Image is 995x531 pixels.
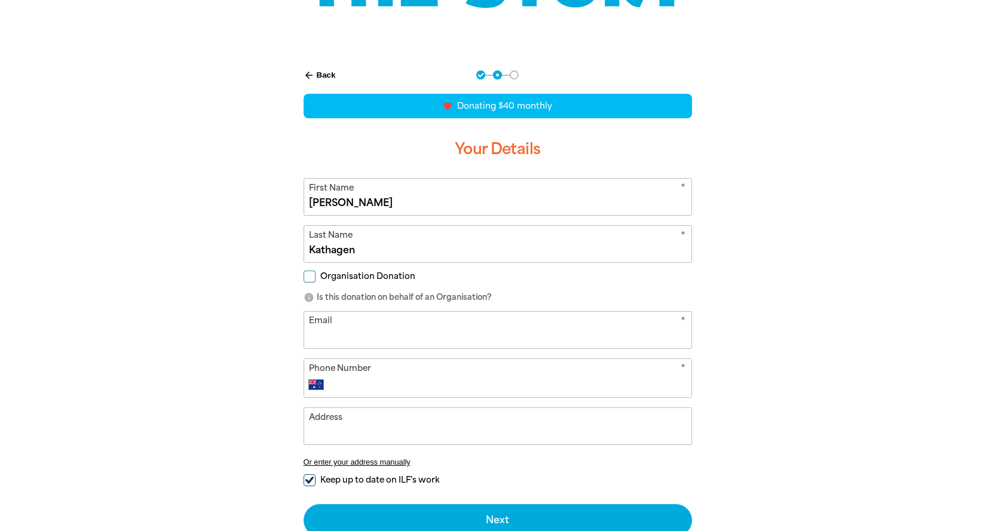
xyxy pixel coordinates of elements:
i: favorite [443,102,452,111]
span: Organisation Donation [320,271,415,282]
button: Navigate to step 2 of 3 to enter your details [493,70,502,79]
button: Back [299,65,341,85]
button: Navigate to step 3 of 3 to enter your payment details [510,70,519,79]
button: Navigate to step 1 of 3 to enter your donation amount [476,70,485,79]
h3: Your Details [304,130,692,168]
i: Required [681,362,685,377]
i: info [304,292,314,303]
input: Organisation Donation [304,271,316,283]
input: Keep up to date on ILF's work [304,474,316,486]
span: Keep up to date on ILF's work [320,474,439,486]
div: Donating $40 monthly [304,94,692,118]
i: arrow_back [304,70,314,81]
button: Or enter your address manually [304,458,692,466]
p: Is this donation on behalf of an Organisation? [304,291,692,303]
